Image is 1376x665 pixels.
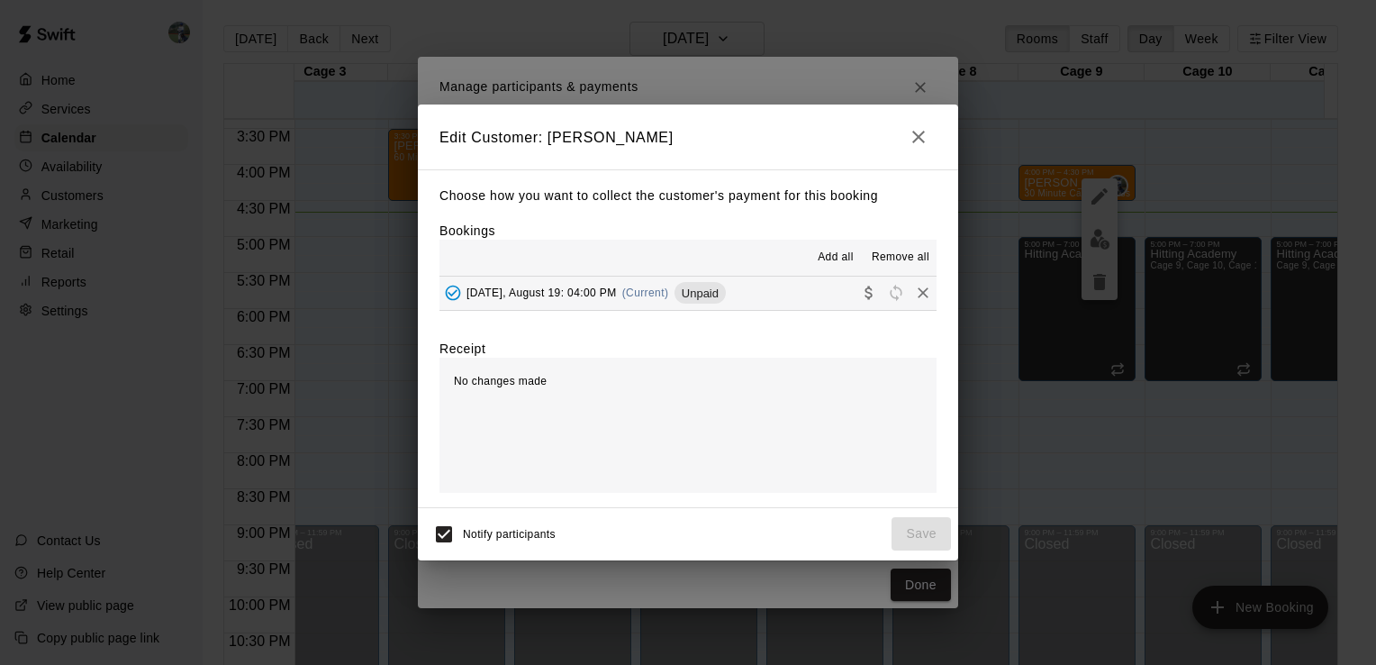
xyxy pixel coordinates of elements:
h2: Edit Customer: [PERSON_NAME] [418,105,958,169]
span: No changes made [454,375,547,387]
label: Receipt [439,340,485,358]
span: Notify participants [463,528,556,541]
span: Add all [818,249,854,267]
button: Remove all [865,243,937,272]
span: Unpaid [674,287,726,300]
button: Add all [807,243,865,272]
span: [DATE], August 19: 04:00 PM [466,287,617,299]
span: Collect payment [855,286,883,299]
span: (Current) [622,287,669,299]
button: Added - Collect Payment[DATE], August 19: 04:00 PM(Current)UnpaidCollect paymentRescheduleRemove [439,277,937,310]
span: Reschedule [883,286,910,299]
label: Bookings [439,223,495,238]
span: Remove all [872,249,929,267]
button: Added - Collect Payment [439,279,466,306]
p: Choose how you want to collect the customer's payment for this booking [439,185,937,207]
span: Remove [910,286,937,299]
